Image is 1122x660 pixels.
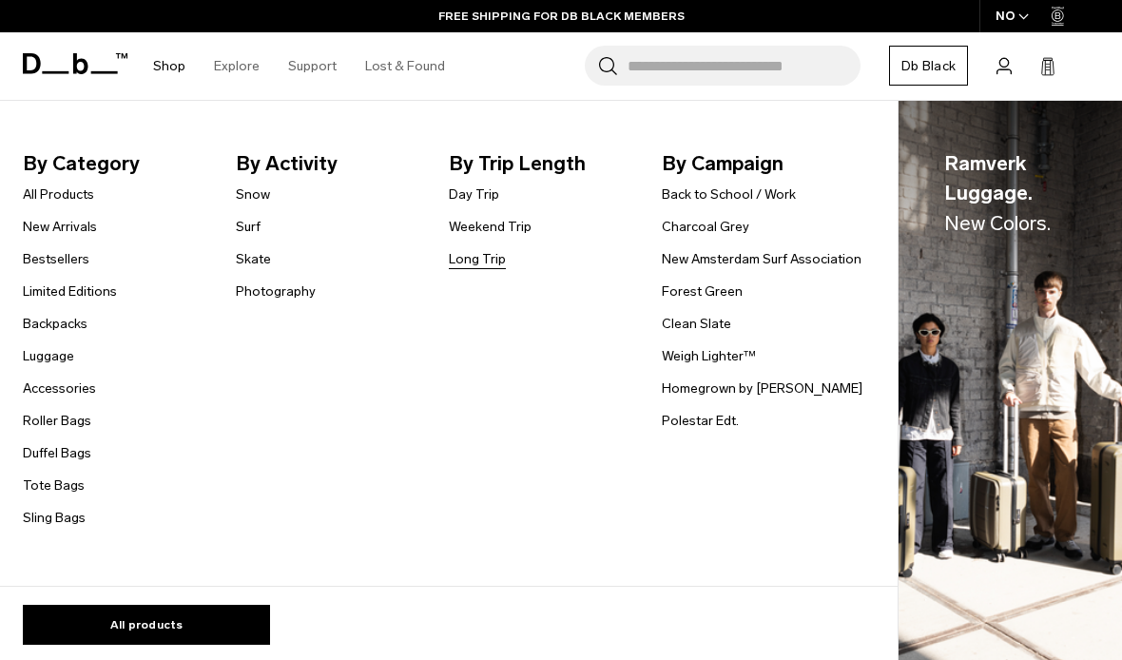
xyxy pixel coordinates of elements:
[23,346,74,366] a: Luggage
[449,217,532,237] a: Weekend Trip
[662,379,862,398] a: Homegrown by [PERSON_NAME]
[662,217,749,237] a: Charcoal Grey
[236,184,270,204] a: Snow
[662,314,731,334] a: Clean Slate
[23,148,226,179] span: By Category
[23,508,86,528] a: Sling Bags
[236,249,271,269] a: Skate
[288,32,337,100] a: Support
[23,443,91,463] a: Duffel Bags
[944,148,1076,239] span: Ramverk Luggage.
[23,249,89,269] a: Bestsellers
[662,249,861,269] a: New Amsterdam Surf Association
[236,217,261,237] a: Surf
[662,184,796,204] a: Back to School / Work
[236,148,439,179] span: By Activity
[449,249,506,269] a: Long Trip
[23,314,87,334] a: Backpacks
[662,411,739,431] a: Polestar Edt.
[139,32,459,100] nav: Main Navigation
[214,32,260,100] a: Explore
[438,8,685,25] a: FREE SHIPPING FOR DB BLACK MEMBERS
[23,411,91,431] a: Roller Bags
[365,32,445,100] a: Lost & Found
[23,605,270,645] a: All products
[662,148,865,179] span: By Campaign
[662,281,743,301] a: Forest Green
[23,476,85,495] a: Tote Bags
[23,281,117,301] a: Limited Editions
[944,211,1051,235] span: New Colors.
[153,32,185,100] a: Shop
[449,184,499,204] a: Day Trip
[236,281,316,301] a: Photography
[23,379,96,398] a: Accessories
[662,346,756,366] a: Weigh Lighter™
[889,46,968,86] a: Db Black
[449,148,652,179] span: By Trip Length
[23,184,94,204] a: All Products
[23,217,97,237] a: New Arrivals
